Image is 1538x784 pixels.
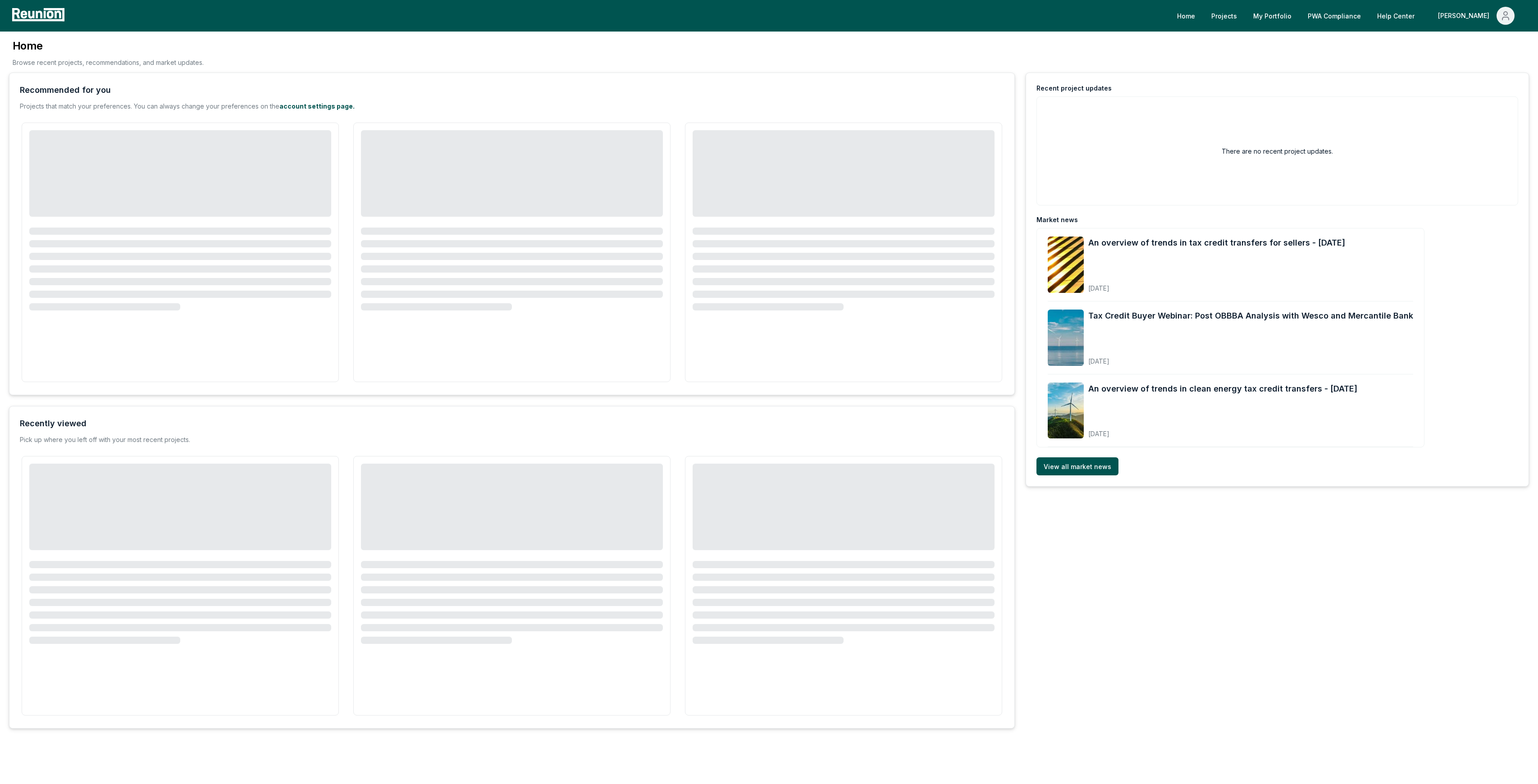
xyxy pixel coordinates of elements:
[1048,237,1084,293] img: An overview of trends in tax credit transfers for sellers - September 2025
[1088,310,1413,322] a: Tax Credit Buyer Webinar: Post OBBBA Analysis with Wesco and Mercantile Bank
[1170,7,1529,25] nav: Main
[20,417,87,430] div: Recently viewed
[20,102,279,110] span: Projects that match your preferences. You can always change your preferences on the
[1088,383,1357,395] a: An overview of trends in clean energy tax credit transfers - [DATE]
[1036,215,1078,224] div: Market news
[20,435,190,444] div: Pick up where you left off with your most recent projects.
[1088,350,1413,366] div: [DATE]
[1036,457,1118,475] a: View all market news
[1246,7,1299,25] a: My Portfolio
[1438,7,1493,25] div: [PERSON_NAME]
[1222,146,1333,156] h2: There are no recent project updates.
[1431,7,1522,25] button: [PERSON_NAME]
[1301,7,1368,25] a: PWA Compliance
[1048,383,1084,439] img: An overview of trends in clean energy tax credit transfers - August 2025
[1170,7,1202,25] a: Home
[1088,277,1345,293] div: [DATE]
[1204,7,1244,25] a: Projects
[1370,7,1422,25] a: Help Center
[13,39,204,53] h3: Home
[1088,423,1357,438] div: [DATE]
[1036,84,1112,93] div: Recent project updates
[279,102,355,110] a: account settings page.
[1088,237,1345,249] a: An overview of trends in tax credit transfers for sellers - [DATE]
[20,84,111,96] div: Recommended for you
[13,58,204,67] p: Browse recent projects, recommendations, and market updates.
[1048,310,1084,366] img: Tax Credit Buyer Webinar: Post OBBBA Analysis with Wesco and Mercantile Bank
